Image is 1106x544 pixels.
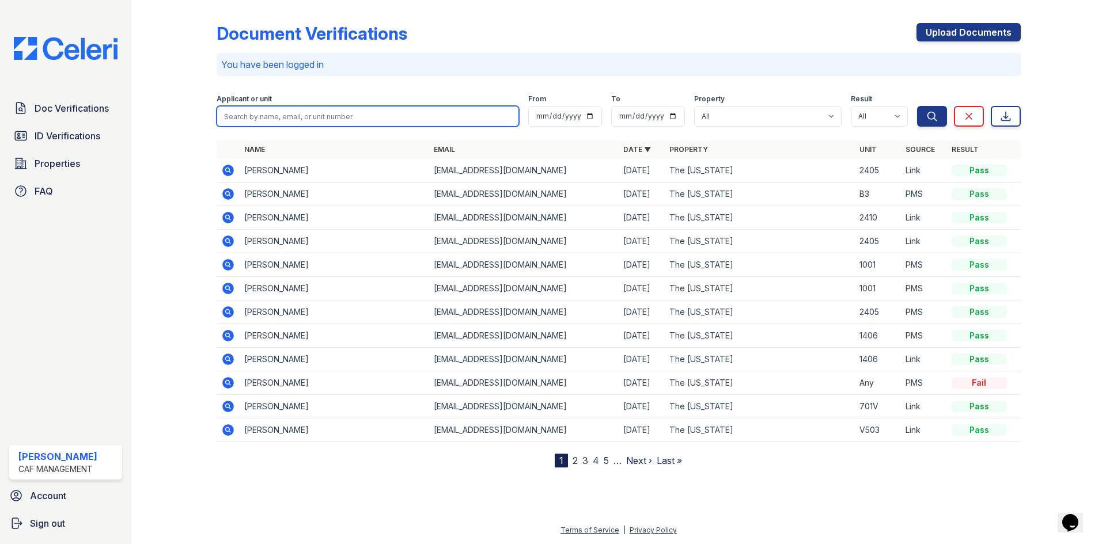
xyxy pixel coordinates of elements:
[619,371,665,395] td: [DATE]
[30,489,66,503] span: Account
[665,206,854,230] td: The [US_STATE]
[221,58,1016,71] p: You have been logged in
[429,230,619,253] td: [EMAIL_ADDRESS][DOMAIN_NAME]
[528,94,546,104] label: From
[429,159,619,182] td: [EMAIL_ADDRESS][DOMAIN_NAME]
[604,455,609,466] a: 5
[901,206,947,230] td: Link
[1058,498,1094,532] iframe: chat widget
[901,324,947,348] td: PMS
[240,395,429,419] td: [PERSON_NAME]
[952,330,1007,341] div: Pass
[244,145,265,154] a: Name
[240,419,429,442] td: [PERSON_NAME]
[18,463,97,475] div: CAF Management
[9,152,122,175] a: Properties
[657,455,682,466] a: Last »
[429,300,619,324] td: [EMAIL_ADDRESS][DOMAIN_NAME]
[240,300,429,324] td: [PERSON_NAME]
[240,206,429,230] td: [PERSON_NAME]
[18,450,97,463] div: [PERSON_NAME]
[855,324,901,348] td: 1406
[619,395,665,419] td: [DATE]
[665,230,854,253] td: The [US_STATE]
[619,206,665,230] td: [DATE]
[855,206,901,230] td: 2410
[626,455,652,466] a: Next ›
[619,277,665,300] td: [DATE]
[240,230,429,253] td: [PERSON_NAME]
[952,235,1007,247] div: Pass
[665,395,854,419] td: The [US_STATE]
[619,159,665,182] td: [DATE]
[952,306,1007,318] div: Pass
[855,159,901,182] td: 2405
[952,188,1007,200] div: Pass
[429,206,619,230] td: [EMAIL_ADDRESS][DOMAIN_NAME]
[619,300,665,324] td: [DATE]
[240,371,429,395] td: [PERSON_NAME]
[630,526,677,534] a: Privacy Policy
[429,371,619,395] td: [EMAIL_ADDRESS][DOMAIN_NAME]
[593,455,599,466] a: 4
[901,182,947,206] td: PMS
[619,324,665,348] td: [DATE]
[35,184,53,198] span: FAQ
[240,324,429,348] td: [PERSON_NAME]
[217,94,272,104] label: Applicant or unit
[855,230,901,253] td: 2405
[240,277,429,300] td: [PERSON_NAME]
[240,159,429,182] td: [PERSON_NAME]
[901,348,947,371] td: Link
[952,165,1007,176] div: Pass
[9,97,122,120] a: Doc Verifications
[434,145,455,154] a: Email
[619,348,665,371] td: [DATE]
[665,277,854,300] td: The [US_STATE]
[665,159,854,182] td: The [US_STATE]
[429,324,619,348] td: [EMAIL_ADDRESS][DOMAIN_NAME]
[30,516,65,530] span: Sign out
[560,526,619,534] a: Terms of Service
[429,253,619,277] td: [EMAIL_ADDRESS][DOMAIN_NAME]
[217,106,519,127] input: Search by name, email, or unit number
[851,94,872,104] label: Result
[669,145,708,154] a: Property
[619,182,665,206] td: [DATE]
[429,182,619,206] td: [EMAIL_ADDRESS][DOMAIN_NAME]
[855,419,901,442] td: V503
[952,212,1007,223] div: Pass
[665,324,854,348] td: The [US_STATE]
[611,94,620,104] label: To
[855,300,901,324] td: 2405
[665,419,854,442] td: The [US_STATE]
[240,182,429,206] td: [PERSON_NAME]
[429,277,619,300] td: [EMAIL_ADDRESS][DOMAIN_NAME]
[901,277,947,300] td: PMS
[906,145,935,154] a: Source
[952,401,1007,412] div: Pass
[623,145,651,154] a: Date ▼
[619,230,665,253] td: [DATE]
[35,129,100,143] span: ID Verifications
[855,395,901,419] td: 701V
[901,253,947,277] td: PMS
[582,455,588,466] a: 3
[555,454,568,467] div: 1
[665,253,854,277] td: The [US_STATE]
[429,419,619,442] td: [EMAIL_ADDRESS][DOMAIN_NAME]
[665,371,854,395] td: The [US_STATE]
[623,526,626,534] div: |
[217,23,407,44] div: Document Verifications
[901,159,947,182] td: Link
[952,145,979,154] a: Result
[9,124,122,147] a: ID Verifications
[952,424,1007,436] div: Pass
[855,371,901,395] td: Any
[5,37,127,60] img: CE_Logo_Blue-a8612792a0a2168367f1c8372b55b34899dd931a85d93a1a3d3e32e68fde9ad4.png
[429,395,619,419] td: [EMAIL_ADDRESS][DOMAIN_NAME]
[952,259,1007,271] div: Pass
[901,300,947,324] td: PMS
[429,348,619,371] td: [EMAIL_ADDRESS][DOMAIN_NAME]
[665,300,854,324] td: The [US_STATE]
